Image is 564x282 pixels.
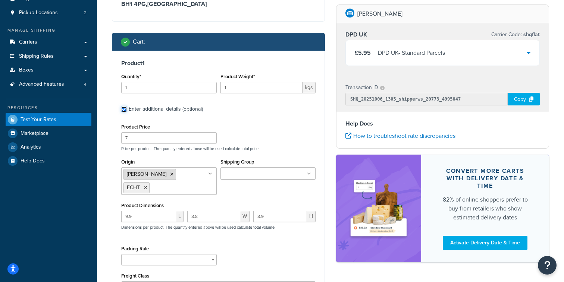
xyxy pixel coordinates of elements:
[6,35,91,49] a: Carriers
[121,273,149,279] label: Freight Class
[345,31,367,38] h3: DPD UK
[220,82,303,93] input: 0.00
[439,167,531,190] div: Convert more carts with delivery date & time
[522,31,540,38] span: shqflat
[345,119,540,128] h4: Help Docs
[21,158,45,164] span: Help Docs
[307,211,316,222] span: H
[121,203,164,208] label: Product Dimensions
[345,132,455,140] a: How to troubleshoot rate discrepancies
[491,29,540,40] p: Carrier Code:
[6,27,91,34] div: Manage Shipping
[6,77,91,91] a: Advanced Features4
[6,6,91,20] a: Pickup Locations2
[439,195,531,222] div: 82% of online shoppers prefer to buy from retailers who show estimated delivery dates
[19,67,34,73] span: Boxes
[220,74,255,79] label: Product Weight*
[6,140,91,154] a: Analytics
[303,82,316,93] span: kgs
[357,9,402,19] p: [PERSON_NAME]
[6,154,91,168] a: Help Docs
[6,127,91,140] a: Marketplace
[220,159,254,165] label: Shipping Group
[347,166,410,251] img: feature-image-ddt-36eae7f7280da8017bfb280eaccd9c446f90b1fe08728e4019434db127062ab4.png
[121,82,217,93] input: 0
[538,256,557,275] button: Open Resource Center
[6,105,91,111] div: Resources
[121,0,316,8] h3: BH1 4PG , [GEOGRAPHIC_DATA]
[508,93,540,105] div: Copy
[121,159,135,165] label: Origin
[6,50,91,63] a: Shipping Rules
[21,130,48,137] span: Marketplace
[21,117,56,123] span: Test Your Rates
[443,236,527,250] a: Activate Delivery Date & Time
[19,10,58,16] span: Pickup Locations
[6,77,91,91] li: Advanced Features
[355,48,371,57] span: £5.95
[121,246,149,251] label: Packing Rule
[6,113,91,126] a: Test Your Rates
[21,144,41,150] span: Analytics
[176,211,184,222] span: L
[133,38,145,45] h2: Cart :
[129,104,203,114] div: Enter additional details (optional)
[19,81,64,88] span: Advanced Features
[19,39,37,45] span: Carriers
[6,6,91,20] li: Pickup Locations
[119,225,276,230] p: Dimensions per product. The quantity entered above will be used calculate total volume.
[84,81,87,88] span: 4
[121,124,150,130] label: Product Price
[127,184,140,191] span: ECHT
[84,10,87,16] span: 2
[127,170,166,178] span: [PERSON_NAME]
[121,74,141,79] label: Quantity*
[240,211,250,222] span: W
[121,107,127,112] input: Enter additional details (optional)
[378,48,445,58] div: DPD UK - Standard Parcels
[119,146,317,151] p: Price per product. The quantity entered above will be used calculate total price.
[6,63,91,77] a: Boxes
[121,60,316,67] h3: Product 1
[19,53,54,60] span: Shipping Rules
[345,82,378,93] p: Transaction ID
